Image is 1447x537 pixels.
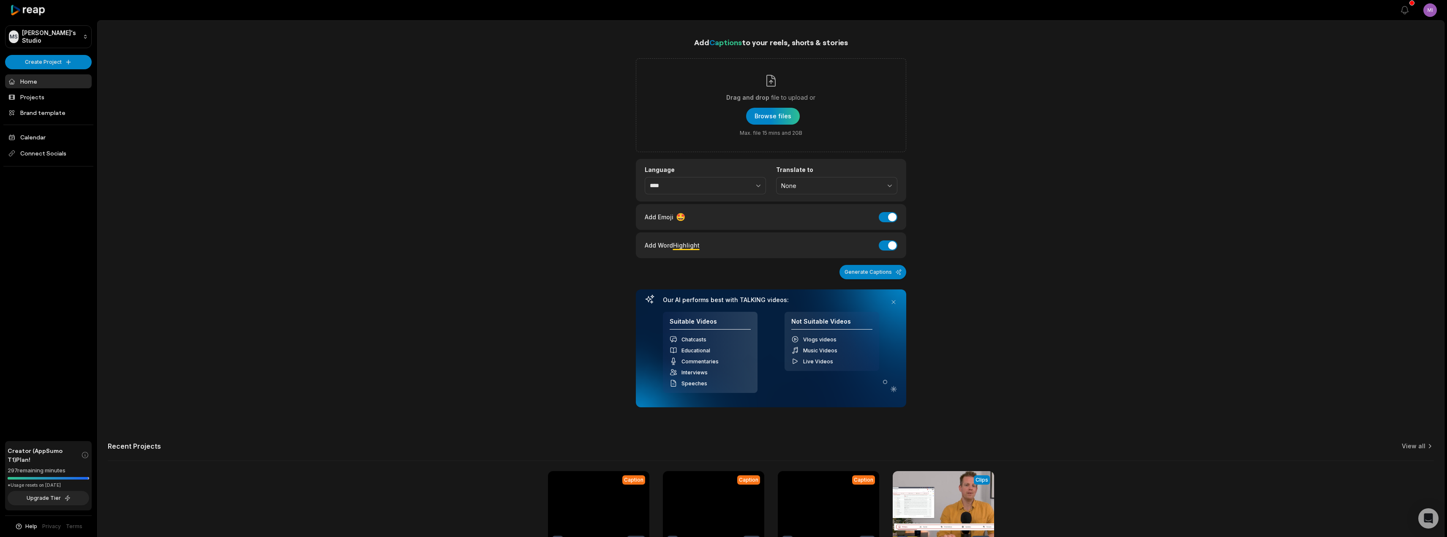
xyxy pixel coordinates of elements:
[8,466,89,475] div: 297 remaining minutes
[670,318,751,330] h4: Suitable Videos
[9,30,19,43] div: MS
[781,182,880,190] span: None
[803,347,837,354] span: Music Videos
[8,446,81,464] span: Creator (AppSumo T1) Plan!
[5,74,92,88] a: Home
[740,130,802,136] span: Max. file 15 mins and 2GB
[681,347,710,354] span: Educational
[673,242,700,249] span: Highlight
[5,106,92,120] a: Brand template
[709,38,742,47] span: Captions
[66,523,82,530] a: Terms
[681,358,719,365] span: Commentaries
[1402,442,1425,450] a: View all
[681,369,708,376] span: Interviews
[5,146,92,161] span: Connect Socials
[645,240,700,251] div: Add Word
[15,523,37,530] button: Help
[771,93,815,103] span: file to upload or
[5,55,92,69] button: Create Project
[681,380,707,387] span: Speeches
[803,358,833,365] span: Live Videos
[42,523,61,530] a: Privacy
[5,130,92,144] a: Calendar
[108,442,161,450] h2: Recent Projects
[676,211,685,223] span: 🤩
[726,93,769,103] span: Drag and drop
[8,482,89,488] div: *Usage resets on [DATE]
[803,336,837,343] span: Vlogs videos
[776,177,897,195] button: None
[22,29,79,44] p: [PERSON_NAME]'s Studio
[8,491,89,505] button: Upgrade Tier
[791,318,872,330] h4: Not Suitable Videos
[746,108,800,125] button: Drag and dropfile to upload orMax. file 15 mins and 2GB
[5,90,92,104] a: Projects
[663,296,879,304] h3: Our AI performs best with TALKING videos:
[636,36,906,48] h1: Add to your reels, shorts & stories
[681,336,706,343] span: Chatcasts
[839,265,906,279] button: Generate Captions
[1418,508,1439,529] div: Open Intercom Messenger
[776,166,897,174] label: Translate to
[645,213,673,221] span: Add Emoji
[645,166,766,174] label: Language
[25,523,37,530] span: Help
